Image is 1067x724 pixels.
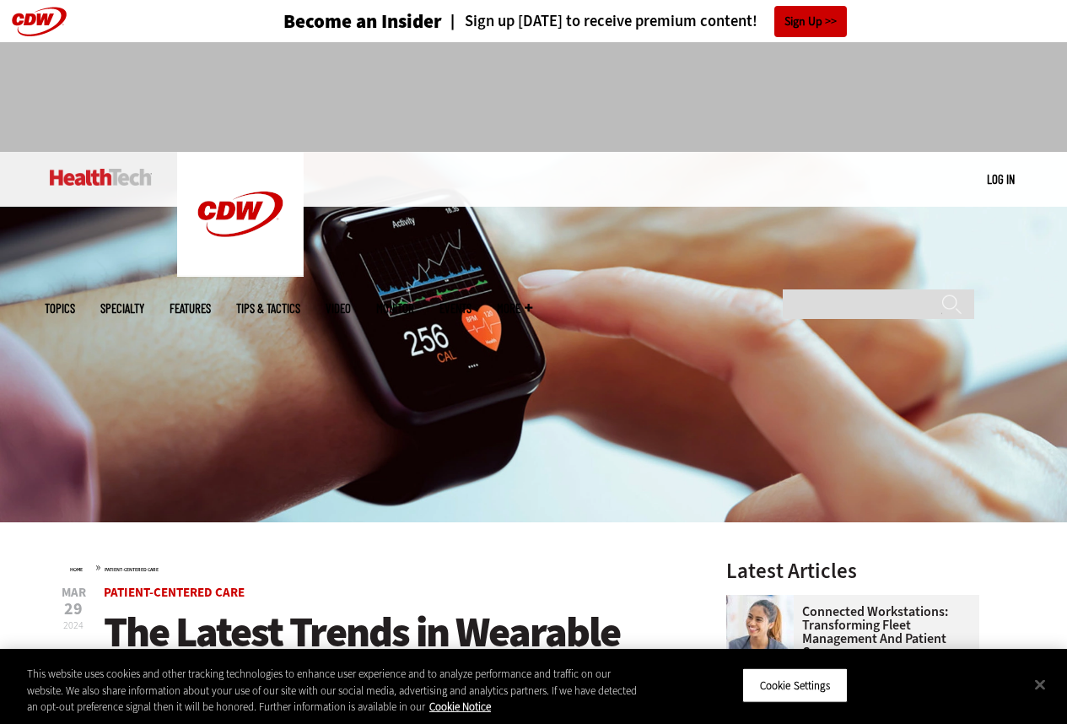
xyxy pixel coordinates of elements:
span: More [497,302,532,315]
a: Sign up [DATE] to receive premium content! [442,14,757,30]
span: Topics [45,302,75,315]
a: Features [170,302,211,315]
span: Mar [62,586,86,599]
div: » [70,560,682,574]
span: 2024 [63,619,84,632]
h3: Become an Insider [283,12,442,31]
h3: Latest Articles [726,560,979,581]
button: Cookie Settings [742,667,848,703]
span: 29 [62,601,86,618]
a: Events [439,302,472,315]
a: Patient-Centered Care [104,584,245,601]
button: Close [1021,666,1059,703]
img: Home [50,169,152,186]
a: Connected Workstations: Transforming Fleet Management and Patient Care [726,605,969,659]
a: MonITor [376,302,414,315]
a: Video [326,302,351,315]
a: Home [70,566,83,573]
img: nurse smiling at patient [726,595,794,662]
div: User menu [987,170,1015,188]
span: The Latest Trends in Wearable Technology for Healthcare [104,604,620,706]
a: More information about your privacy [429,700,491,714]
span: Specialty [100,302,144,315]
a: Tips & Tactics [236,302,300,315]
a: nurse smiling at patient [726,595,802,608]
a: Patient-Centered Care [105,566,159,573]
a: Sign Up [774,6,847,37]
a: Become an Insider [220,12,442,31]
iframe: advertisement [227,59,841,135]
div: This website uses cookies and other tracking technologies to enhance user experience and to analy... [27,666,640,716]
a: Log in [987,171,1015,186]
img: Home [177,152,304,277]
a: CDW [177,263,304,281]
